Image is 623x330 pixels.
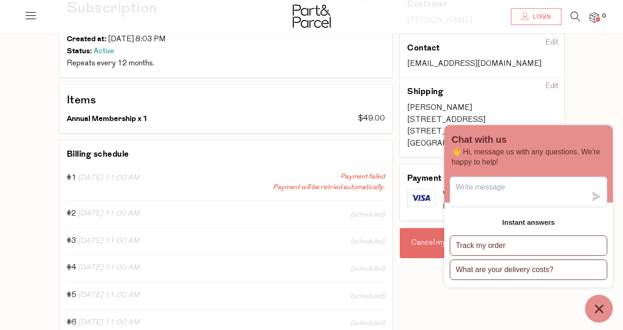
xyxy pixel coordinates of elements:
span: #2 [67,210,76,217]
span: #1 [67,174,76,182]
span: #3 [67,237,76,245]
div: [STREET_ADDRESS] [407,126,557,138]
span: Login [530,13,551,21]
h3: Contact [407,42,527,55]
img: Part&Parcel [293,5,331,28]
inbox-online-store-chat: Shopify online store chat [441,125,616,323]
span: Repeats every [67,60,116,67]
h3: Payment method [407,172,527,185]
span: [DATE] 11:00 AM [78,174,139,182]
h3: Billing schedule [67,148,129,161]
span: x [138,113,141,124]
span: 0 [600,12,608,20]
h2: Items [67,92,385,108]
div: [GEOGRAPHIC_DATA] [407,138,557,150]
span: [DATE] 11:00 AM [78,237,139,245]
span: #5 [67,292,76,299]
span: (scheduled) [351,291,385,302]
div: [STREET_ADDRESS] [407,114,557,127]
div: . [67,58,385,70]
h3: Shipping [407,85,527,98]
span: (scheduled) [351,209,385,220]
span: [DATE] 11:00 AM [78,210,139,217]
span: 12 months [117,60,153,67]
span: Status: [67,45,92,57]
span: (scheduled) [351,318,385,329]
span: (scheduled) [351,236,385,247]
span: [DATE] 8:03 PM [108,36,166,43]
span: Payment failed [340,171,385,182]
span: [DATE] 11:00 AM [78,292,139,299]
span: #6 [67,319,76,326]
span: Created at: [67,33,107,44]
a: Login [511,8,561,25]
div: [PERSON_NAME] [407,102,557,114]
span: Payment will be retried automatically. [273,182,385,193]
span: (scheduled) [351,264,385,274]
span: #4 [67,264,76,272]
span: [DATE] 11:00 AM [78,319,139,326]
span: [EMAIL_ADDRESS][DOMAIN_NAME] [407,60,541,68]
span: [DATE] 11:00 AM [78,264,139,272]
span: Active [94,48,114,55]
span: $49.00 [358,115,385,122]
a: 0 [590,13,599,22]
div: Edit [541,36,562,51]
span: Annual Membership [67,113,136,124]
span: 1 [143,113,148,124]
div: Cancel my subscription [400,228,500,259]
div: Edit [541,79,562,94]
